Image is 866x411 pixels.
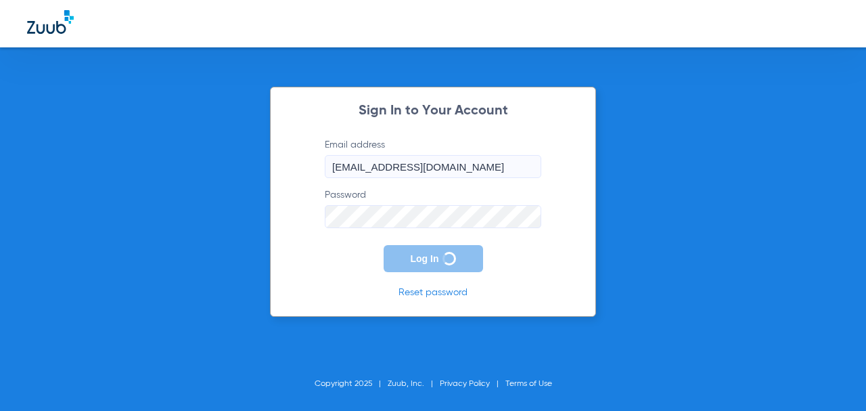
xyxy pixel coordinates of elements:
[325,155,541,178] input: Email address
[384,245,483,272] button: Log In
[325,138,541,178] label: Email address
[798,346,866,411] iframe: Chat Widget
[325,188,541,228] label: Password
[411,253,439,264] span: Log In
[304,104,562,118] h2: Sign In to Your Account
[27,10,74,34] img: Zuub Logo
[325,205,541,228] input: Password
[440,380,490,388] a: Privacy Policy
[315,377,388,391] li: Copyright 2025
[398,288,468,297] a: Reset password
[388,377,440,391] li: Zuub, Inc.
[505,380,552,388] a: Terms of Use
